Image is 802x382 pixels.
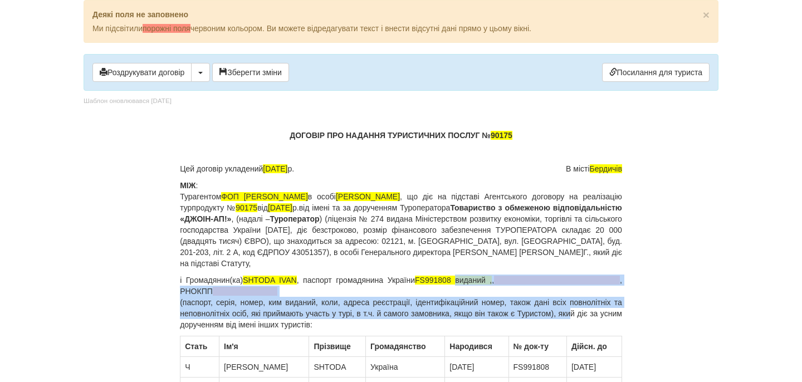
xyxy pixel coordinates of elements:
[219,357,309,378] td: [PERSON_NAME]
[180,336,219,357] th: Стать
[508,357,566,378] td: FS991808
[290,131,512,140] b: ДОГОВІР ПРО НАДАННЯ ТУРИСТИЧНИХ ПОСЛУГ №
[180,357,219,378] td: Ч
[602,63,710,82] a: Посилання для туриста
[445,357,508,378] td: [DATE]
[180,275,622,330] p: і Громадянин(ка) , паспорт громадянина України , , РНОКПП (паспорт, серія, номер, ким виданий, ко...
[180,180,622,269] p: : Турагентом в особі , що діє на підставі Агентського договору на реалізацію турпродукту № від р....
[92,23,710,34] p: Ми підсвітили червоним кольором. Ви можете відредагувати текст і внести відсутні дані прямо у цьо...
[703,9,710,21] button: Close
[243,276,296,285] span: SHTODA IVAN
[566,336,622,357] th: Дійсн. до
[268,203,292,212] span: [DATE]
[92,9,710,20] p: Деякі поля не заповнено
[491,131,512,140] span: 90175
[309,336,366,357] th: Прiзвище
[236,203,257,212] span: 90175
[219,336,309,357] th: Ім'я
[366,357,445,378] td: Україна
[221,192,308,201] span: ФОП [PERSON_NAME]
[415,276,492,285] span: FS991808 виданий ,
[445,336,508,357] th: Народився
[263,164,287,173] span: [DATE]
[309,357,366,378] td: SHTODA
[143,24,190,33] span: порожні поля
[180,181,195,190] b: МІЖ
[270,214,319,223] b: Туроператор
[566,163,622,174] span: В місті
[703,8,710,21] span: ×
[590,164,622,173] span: Бердичів
[336,192,400,201] span: [PERSON_NAME]
[508,336,566,357] th: № док-ту
[212,63,289,82] button: Зберегти зміни
[366,336,445,357] th: Громадянство
[92,63,192,82] button: Роздрукувати договір
[180,163,294,174] span: Цей договір укладений р.
[84,96,172,106] div: Шаблон оновлювався [DATE]
[566,357,622,378] td: [DATE]
[180,203,622,223] b: Товариство з обмеженою відповідальністю «ДЖОІН-АП!»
